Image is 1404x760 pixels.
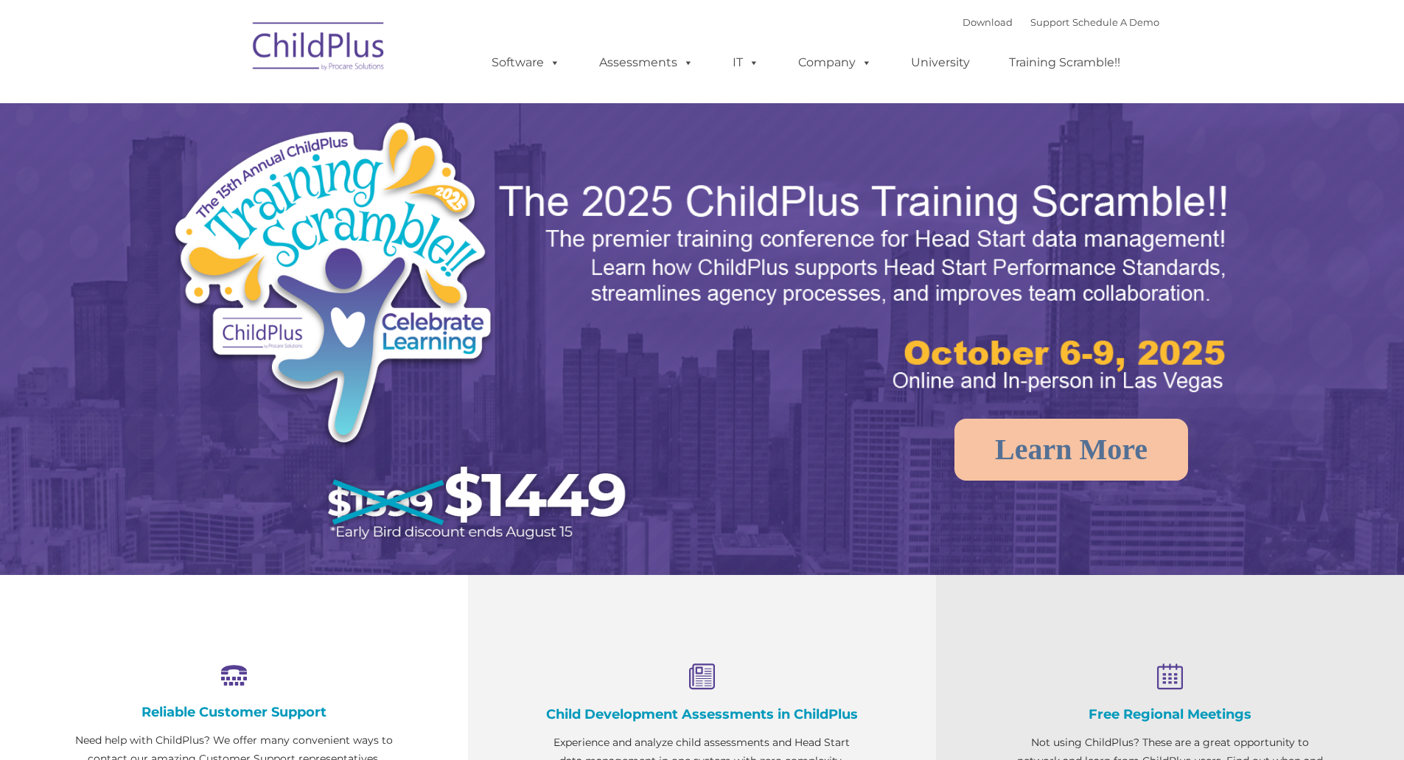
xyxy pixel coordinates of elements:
a: Learn More [954,419,1188,481]
a: Assessments [584,48,708,77]
img: ChildPlus by Procare Solutions [245,12,393,86]
h4: Reliable Customer Support [74,704,394,720]
font: | [963,16,1159,28]
a: University [896,48,985,77]
a: Download [963,16,1013,28]
a: Company [783,48,887,77]
a: Support [1030,16,1069,28]
a: Software [477,48,575,77]
h4: Free Regional Meetings [1010,706,1330,722]
a: Training Scramble!! [994,48,1135,77]
h4: Child Development Assessments in ChildPlus [542,706,862,722]
a: Schedule A Demo [1072,16,1159,28]
a: IT [718,48,774,77]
